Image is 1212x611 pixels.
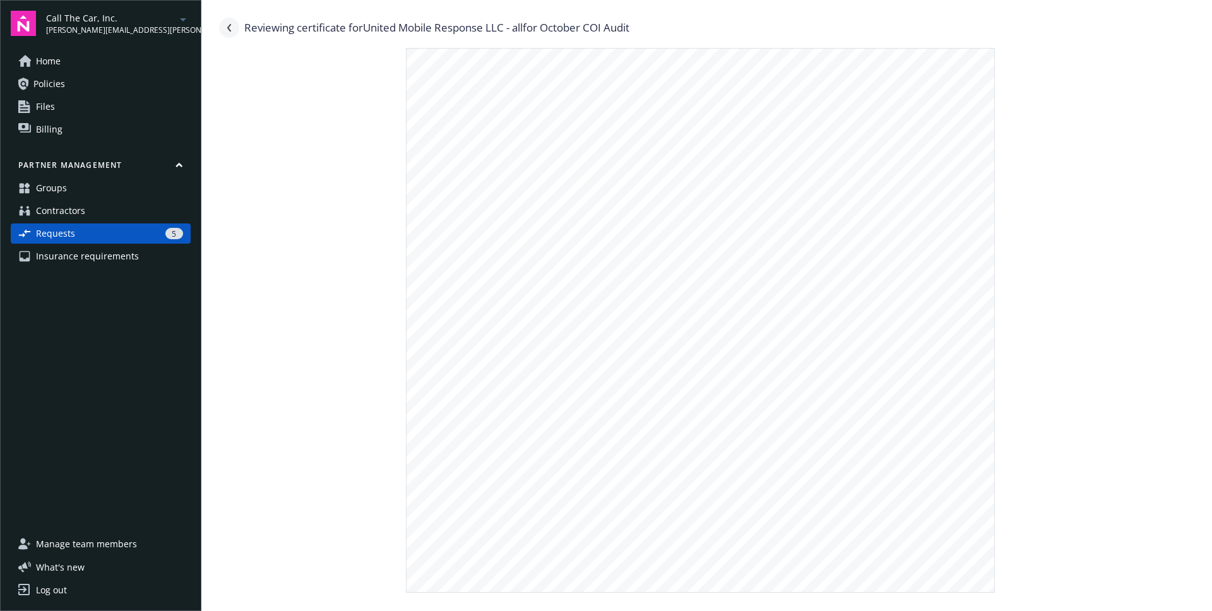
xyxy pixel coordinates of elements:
a: Policies [11,74,191,94]
a: Insurance requirements [11,246,191,266]
a: Files [11,97,191,117]
span: Home [36,51,61,71]
span: Manage team members [36,534,137,554]
button: Partner management [11,160,191,175]
div: Reviewing certificate for United Mobile Response LLC - all for October COI Audit [244,20,629,36]
a: Contractors [11,201,191,221]
span: Files [36,97,55,117]
span: Insurance requirements [36,246,139,266]
span: Contractors [36,201,85,221]
button: What's new [11,561,105,574]
div: 5 [165,228,183,239]
span: Policies [33,74,65,94]
img: navigator-logo.svg [11,11,36,36]
a: Billing [11,119,191,139]
a: Groups [11,178,191,198]
span: Call The Car, Inc. [46,11,175,25]
a: Home [11,51,191,71]
a: arrowDropDown [175,11,191,27]
span: Requests [36,223,75,244]
a: Manage team members [11,534,191,554]
span: [PERSON_NAME][EMAIL_ADDRESS][PERSON_NAME][DOMAIN_NAME] [46,25,175,36]
a: Navigate back [219,18,239,38]
div: Log out [36,580,67,600]
span: Billing [36,119,62,139]
a: Requests5 [11,223,191,244]
span: Groups [36,178,67,198]
button: Call The Car, Inc.[PERSON_NAME][EMAIL_ADDRESS][PERSON_NAME][DOMAIN_NAME]arrowDropDown [46,11,191,36]
span: What ' s new [36,561,85,574]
